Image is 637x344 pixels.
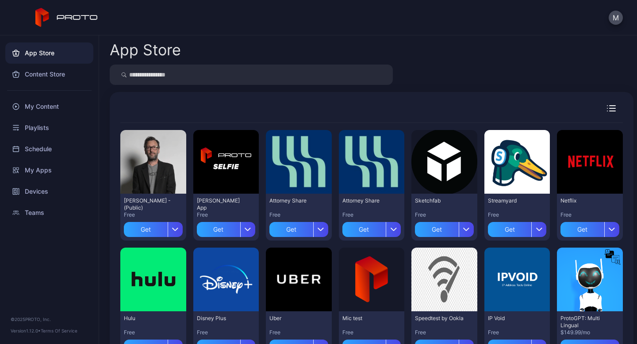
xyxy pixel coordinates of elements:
[342,329,401,336] div: Free
[560,211,619,218] div: Free
[269,218,328,237] button: Get
[488,222,532,237] div: Get
[269,315,318,322] div: Uber
[5,202,93,223] a: Teams
[124,329,183,336] div: Free
[11,316,88,323] div: © 2025 PROTO, Inc.
[488,197,537,204] div: Streamyard
[41,328,77,333] a: Terms Of Service
[269,329,328,336] div: Free
[11,328,41,333] span: Version 1.12.0 •
[5,138,93,160] a: Schedule
[488,211,547,218] div: Free
[124,211,183,218] div: Free
[560,315,609,329] div: ProtoGPT: Multi Lingual
[488,329,547,336] div: Free
[560,197,609,204] div: Netflix
[560,222,604,237] div: Get
[342,211,401,218] div: Free
[5,117,93,138] a: Playlists
[269,197,318,204] div: Attorney Share
[5,64,93,85] a: Content Store
[197,315,246,322] div: Disney Plus
[124,315,173,322] div: Hulu
[415,329,474,336] div: Free
[415,211,474,218] div: Free
[110,42,181,57] div: App Store
[342,315,391,322] div: Mic test
[197,222,241,237] div: Get
[415,315,464,322] div: Speedtest by Ookla
[5,160,93,181] a: My Apps
[124,197,173,211] div: David N Persona - (Public)
[560,329,619,336] div: $149.99/mo
[342,218,401,237] button: Get
[415,218,474,237] button: Get
[124,222,168,237] div: Get
[197,218,256,237] button: Get
[5,96,93,117] a: My Content
[342,222,386,237] div: Get
[415,222,459,237] div: Get
[560,218,619,237] button: Get
[342,197,391,204] div: Attorney Share
[415,197,464,204] div: Sketchfab
[197,211,256,218] div: Free
[197,197,246,211] div: David Selfie App
[269,222,313,237] div: Get
[269,211,328,218] div: Free
[5,181,93,202] a: Devices
[488,315,537,322] div: IP Void
[5,42,93,64] a: App Store
[124,218,183,237] button: Get
[609,11,623,25] button: M
[197,329,256,336] div: Free
[488,218,547,237] button: Get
